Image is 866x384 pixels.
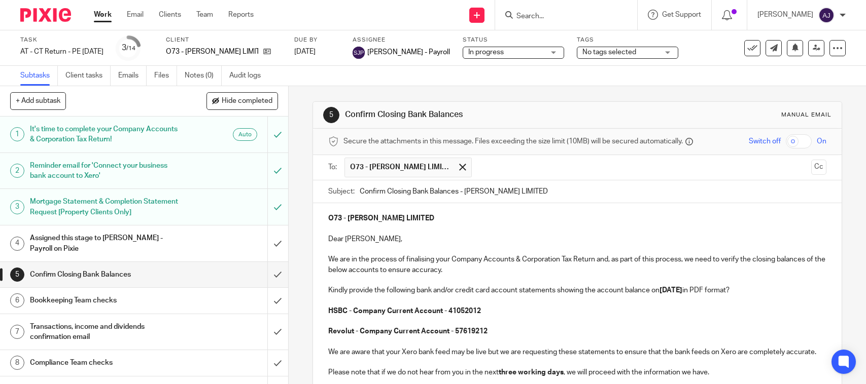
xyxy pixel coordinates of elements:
[515,12,607,21] input: Search
[577,36,678,44] label: Tags
[817,136,826,146] span: On
[233,128,257,141] div: Auto
[30,319,182,345] h1: Transactions, income and dividends confirmation email
[185,66,222,86] a: Notes (0)
[30,231,182,256] h1: Assigned this stage to [PERSON_NAME] - Payroll on Pixie
[206,92,278,109] button: Hide completed
[10,293,24,308] div: 6
[94,10,112,20] a: Work
[10,92,66,109] button: + Add subtask
[166,36,282,44] label: Client
[294,48,316,55] span: [DATE]
[818,7,835,23] img: svg%3E
[166,47,258,57] p: O73 - [PERSON_NAME] LIMITED
[367,47,450,57] span: [PERSON_NAME] - Payroll
[499,369,564,376] strong: three working days
[20,8,71,22] img: Pixie
[757,10,813,20] p: [PERSON_NAME]
[118,66,147,86] a: Emails
[328,254,826,275] p: We are in the process of finalising your Company Accounts & Corporation Tax Return and, as part o...
[222,97,272,105] span: Hide completed
[30,158,182,184] h1: Reminder email for 'Connect your business bank account to Xero'
[660,287,682,294] strong: [DATE]
[10,200,24,214] div: 3
[353,47,365,59] img: svg%3E
[30,267,182,282] h1: Confirm Closing Bank Balances
[122,42,135,54] div: 3
[10,127,24,141] div: 1
[328,285,826,295] p: Kindly provide the following bank and/or credit card account statements showing the account balan...
[463,36,564,44] label: Status
[30,355,182,370] h1: Compliance Team checks
[328,328,488,335] strong: Revolut - Company Current Account - 57619212
[10,237,24,251] div: 4
[328,215,434,222] strong: O73 - [PERSON_NAME] LIMITED
[582,49,636,56] span: No tags selected
[328,367,826,377] p: Please note that if we do not hear from you in the next , we will proceed with the information we...
[30,194,182,220] h1: Mortgage Statement & Completion Statement Request [Property Clients Only]
[154,66,177,86] a: Files
[328,186,355,197] label: Subject:
[126,46,135,51] small: /14
[30,122,182,147] h1: It's time to complete your Company Accounts & Corporation Tax Return!
[662,11,701,18] span: Get Support
[65,66,111,86] a: Client tasks
[345,109,599,120] h1: Confirm Closing Bank Balances
[159,10,181,20] a: Clients
[196,10,213,20] a: Team
[10,356,24,370] div: 8
[328,162,339,172] label: To:
[749,136,781,146] span: Switch off
[811,160,826,175] button: Cc
[20,36,103,44] label: Task
[328,234,826,244] p: Dear [PERSON_NAME],
[10,164,24,178] div: 2
[350,162,452,172] span: O73 - [PERSON_NAME] LIMITED
[10,325,24,339] div: 7
[294,36,340,44] label: Due by
[20,47,103,57] div: AT - CT Return - PE 31-07-2025
[323,107,339,123] div: 5
[343,136,683,146] span: Secure the attachments in this message. Files exceeding the size limit (10MB) will be secured aut...
[353,36,450,44] label: Assignee
[468,49,504,56] span: In progress
[30,293,182,308] h1: Bookkeeping Team checks
[20,66,58,86] a: Subtasks
[328,308,481,315] strong: HSBC - Company Current Account - 41052012
[328,347,826,357] p: We are aware that your Xero bank feed may be live but we are requesting these statements to ensur...
[20,47,103,57] div: AT - CT Return - PE [DATE]
[10,267,24,282] div: 5
[781,111,832,119] div: Manual email
[127,10,144,20] a: Email
[228,10,254,20] a: Reports
[229,66,268,86] a: Audit logs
